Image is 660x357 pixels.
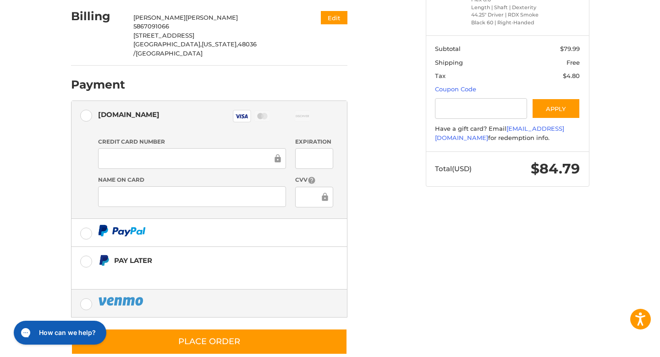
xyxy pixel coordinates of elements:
[98,296,145,307] img: PayPal icon
[435,164,472,173] span: Total (USD)
[71,329,347,355] button: Place Order
[471,4,541,27] li: Length | Shaft | Dexterity 44.25" Driver | RDX Smoke Black 60 | Right-Handed
[71,9,125,23] h2: Billing
[98,225,146,236] img: PayPal icon
[136,50,203,57] span: [GEOGRAPHIC_DATA]
[435,98,527,119] input: Gift Certificate or Coupon Code
[435,125,564,141] a: [EMAIL_ADDRESS][DOMAIN_NAME]
[186,14,238,21] span: [PERSON_NAME]
[435,45,461,52] span: Subtotal
[98,176,286,184] label: Name on Card
[560,45,580,52] span: $79.99
[98,138,286,146] label: Credit Card Number
[566,59,580,66] span: Free
[9,318,109,348] iframe: Gorgias live chat messenger
[435,59,463,66] span: Shipping
[435,72,445,79] span: Tax
[71,78,125,92] h2: Payment
[133,22,169,30] span: 5867091066
[98,255,110,266] img: Pay Later icon
[98,270,290,278] iframe: PayPal Message 1
[114,253,290,268] div: Pay Later
[563,72,580,79] span: $4.80
[321,11,347,24] button: Edit
[133,40,257,57] span: 48036 /
[98,107,159,122] div: [DOMAIN_NAME]
[133,40,202,48] span: [GEOGRAPHIC_DATA],
[532,98,580,119] button: Apply
[133,32,194,39] span: [STREET_ADDRESS]
[295,138,333,146] label: Expiration
[531,160,580,177] span: $84.79
[202,40,238,48] span: [US_STATE],
[133,14,186,21] span: [PERSON_NAME]
[295,176,333,184] label: CVV
[435,124,580,142] div: Have a gift card? Email for redemption info.
[435,85,476,93] a: Coupon Code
